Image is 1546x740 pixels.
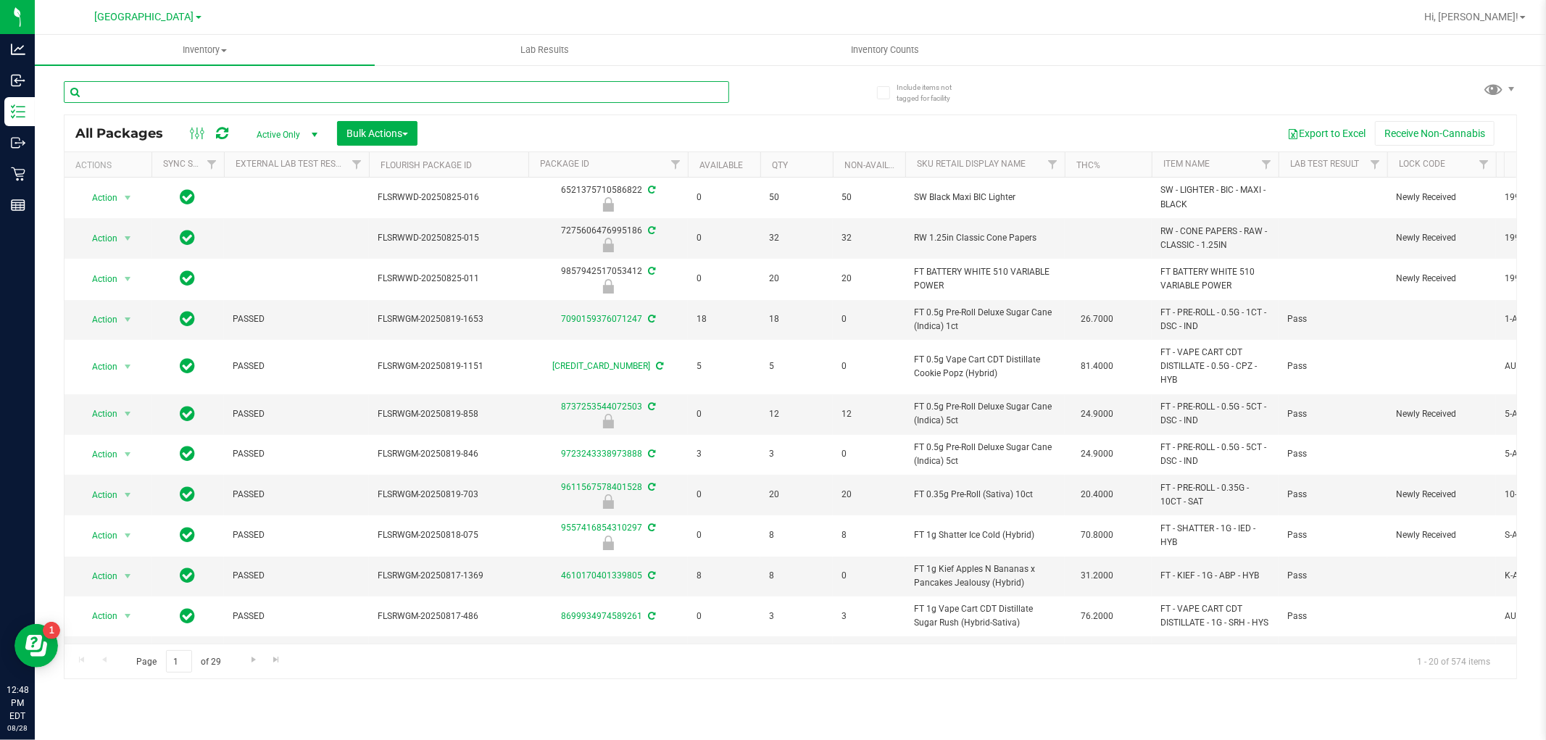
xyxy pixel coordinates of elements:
span: Newly Received [1396,272,1487,286]
span: FLSRWGM-20250818-075 [378,528,520,542]
span: select [119,269,137,289]
span: 18 [697,312,752,326]
span: Pass [1287,569,1379,583]
a: 4610170401339805 [561,570,642,581]
span: Pass [1287,312,1379,326]
a: 8737253544072503 [561,402,642,412]
span: FT 1g Vape Cart CDT Distillate Sugar Rush (Hybrid-Sativa) [914,602,1056,630]
span: FT - CANNABIS FLOWER - 3.5G - SRZ - HYI [1160,642,1270,670]
span: Newly Received [1396,407,1487,421]
span: PASSED [233,569,360,583]
a: Sync Status [163,159,219,169]
span: select [119,444,137,465]
span: Newly Received [1396,191,1487,204]
span: FLSRWGM-20250819-703 [378,488,520,502]
span: FT - PRE-ROLL - 0.5G - 5CT - DSC - IND [1160,400,1270,428]
button: Bulk Actions [337,121,417,146]
inline-svg: Inventory [11,104,25,119]
span: Action [79,485,118,505]
span: Inventory [35,43,375,57]
a: Filter [1041,152,1065,177]
a: Go to the last page [266,650,287,670]
span: 0 [841,359,897,373]
span: FT 0.5g Vape Cart CDT Distillate Cookie Popz (Hybrid) [914,353,1056,381]
a: Item Name [1163,159,1210,169]
p: 08/28 [7,723,28,733]
span: 76.2000 [1073,606,1121,627]
span: FLSRWGM-20250819-858 [378,407,520,421]
span: Pass [1287,488,1379,502]
span: 20.4000 [1073,484,1121,505]
inline-svg: Outbound [11,136,25,150]
a: Filter [200,152,224,177]
span: Pass [1287,359,1379,373]
span: In Sync [180,565,196,586]
span: 0 [841,312,897,326]
span: Sync from Compliance System [646,314,655,324]
span: FT BATTERY WHITE 510 VARIABLE POWER [914,265,1056,293]
span: RW 1.25in Classic Cone Papers [914,231,1056,245]
iframe: Resource center unread badge [43,622,60,639]
div: Newly Received [526,197,690,212]
a: Inventory [35,35,375,65]
a: Filter [1255,152,1279,177]
a: Flourish Package ID [381,160,472,170]
span: In Sync [180,404,196,424]
p: 12:48 PM EDT [7,683,28,723]
a: Non-Available [844,160,909,170]
span: Sync from Compliance System [646,185,655,195]
span: All Packages [75,125,178,141]
span: select [119,188,137,208]
a: Filter [664,152,688,177]
span: Pass [1287,610,1379,623]
span: Bulk Actions [346,128,408,139]
span: Sync from Compliance System [646,523,655,533]
span: 50 [769,191,824,204]
div: Newly Received [526,494,690,509]
a: Sku Retail Display Name [917,159,1026,169]
span: 5 [769,359,824,373]
span: In Sync [180,356,196,376]
span: FLSRWGM-20250819-846 [378,447,520,461]
span: select [119,357,137,377]
span: 32 [769,231,824,245]
span: In Sync [180,228,196,248]
div: Newly Received [526,279,690,294]
span: FLSRWGM-20250819-1653 [378,312,520,326]
span: Inventory Counts [831,43,939,57]
span: Sync from Compliance System [646,611,655,621]
span: FT 0.5g Pre-Roll Deluxe Sugar Cane (Indica) 5ct [914,441,1056,468]
span: PASSED [233,447,360,461]
a: 7090159376071247 [561,314,642,324]
span: Newly Received [1396,231,1487,245]
span: 18 [769,312,824,326]
span: FT 0.35g Pre-Roll (Sativa) 10ct [914,488,1056,502]
a: Filter [1472,152,1496,177]
span: 3 [769,610,824,623]
span: 3 [697,447,752,461]
span: 12 [769,407,824,421]
span: select [119,404,137,424]
span: 3 [769,447,824,461]
span: FT - PRE-ROLL - 0.5G - 1CT - DSC - IND [1160,306,1270,333]
inline-svg: Inbound [11,73,25,88]
span: FLSRWWD-20250825-016 [378,191,520,204]
span: FT - VAPE CART CDT DISTILLATE - 1G - SRH - HYS [1160,602,1270,630]
span: Action [79,269,118,289]
span: In Sync [180,525,196,545]
a: 9723243338973888 [561,449,642,459]
span: FT 1g Shatter Ice Cold (Hybrid) [914,528,1056,542]
span: Action [79,228,118,249]
span: Newly Received [1396,528,1487,542]
span: Action [79,188,118,208]
span: Sync from Compliance System [646,225,655,236]
a: Filter [345,152,369,177]
iframe: Resource center [14,624,58,668]
span: FT - VAPE CART CDT DISTILLATE - 0.5G - CPZ - HYB [1160,346,1270,388]
span: 20 [841,488,897,502]
span: 0 [697,272,752,286]
span: Action [79,309,118,330]
span: 0 [697,528,752,542]
span: 8 [697,569,752,583]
